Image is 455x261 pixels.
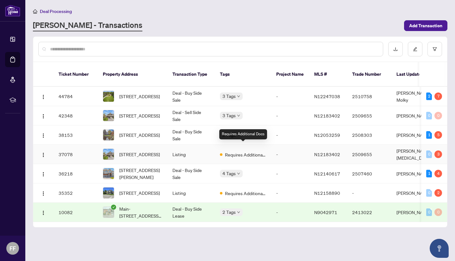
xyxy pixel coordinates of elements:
span: FF [9,244,16,253]
span: down [237,114,240,117]
td: [PERSON_NAME] [391,106,439,125]
button: Open asap [430,239,449,258]
span: N12183402 [314,113,340,118]
td: Deal - Buy Side Sale [167,125,215,145]
td: - [271,203,309,222]
td: - [271,183,309,203]
th: MLS # [309,62,347,87]
span: down [237,211,240,214]
th: Tags [215,62,271,87]
td: 10082 [53,203,98,222]
td: Deal - Buy Side Sale [167,164,215,183]
span: [STREET_ADDRESS] [119,131,160,138]
span: edit [413,47,417,51]
span: 3 Tags [222,92,236,100]
td: 44784 [53,87,98,106]
span: Main-[STREET_ADDRESS][PERSON_NAME][PERSON_NAME][PERSON_NAME] [119,205,162,219]
img: thumbnail-img [103,188,114,198]
span: N12247038 [314,93,340,99]
span: 2 Tags [222,208,236,216]
th: Last Updated By [391,62,439,87]
th: Ticket Number [53,62,98,87]
td: [PERSON_NAME] [391,164,439,183]
button: Logo [38,149,48,159]
div: Requires Additional Docs [219,129,267,139]
td: - [347,183,391,203]
span: [STREET_ADDRESS] [119,93,160,100]
div: 0 [426,112,432,119]
th: Project Name [271,62,309,87]
img: thumbnail-img [103,207,114,218]
td: 2509655 [347,106,391,125]
td: 2509655 [347,145,391,164]
th: Property Address [98,62,167,87]
td: 2510758 [347,87,391,106]
div: 0 [434,208,442,216]
span: download [393,47,398,51]
td: 2508303 [347,125,391,145]
td: 38153 [53,125,98,145]
td: [PERSON_NAME]-Molky [391,87,439,106]
td: Listing [167,145,215,164]
div: 0 [426,189,432,197]
button: Logo [38,111,48,121]
img: thumbnail-img [103,149,114,160]
td: 36218 [53,164,98,183]
td: [PERSON_NAME] [391,203,439,222]
div: 1 [426,131,432,139]
span: [STREET_ADDRESS] [119,112,160,119]
span: N9042971 [314,209,337,215]
td: [PERSON_NAME] [391,183,439,203]
button: Logo [38,130,48,140]
td: - [271,125,309,145]
span: down [237,95,240,98]
span: Requires Additional Docs [225,151,266,158]
img: Logo [41,94,46,99]
span: N12158890 [314,190,340,196]
img: thumbnail-img [103,110,114,121]
button: Logo [38,91,48,101]
button: Logo [38,169,48,179]
div: 2 [426,92,432,100]
td: 37078 [53,145,98,164]
span: Add Transaction [409,21,442,31]
td: - [271,106,309,125]
td: Deal - Buy Side Lease [167,203,215,222]
th: Transaction Type [167,62,215,87]
td: - [271,87,309,106]
img: Logo [41,133,46,138]
img: thumbnail-img [103,91,114,102]
td: 35352 [53,183,98,203]
span: 4 Tags [222,170,236,177]
button: edit [408,42,422,56]
div: 0 [434,112,442,119]
span: [STREET_ADDRESS] [119,151,160,158]
button: filter [427,42,442,56]
td: - [271,145,309,164]
td: Listing [167,183,215,203]
span: N12140617 [314,171,340,176]
span: 3 Tags [222,112,236,119]
button: Add Transaction [404,20,447,31]
div: 7 [434,92,442,100]
span: N12183402 [314,151,340,157]
div: 4 [434,170,442,177]
span: N12053259 [314,132,340,138]
div: 1 [426,170,432,177]
img: Logo [41,114,46,119]
a: [PERSON_NAME] - Transactions [33,20,142,31]
div: 5 [434,131,442,139]
td: Deal - Sell Side Sale [167,106,215,125]
button: Logo [38,188,48,198]
td: 2507460 [347,164,391,183]
button: Logo [38,207,48,217]
th: Trade Number [347,62,391,87]
div: 0 [426,208,432,216]
span: Deal Processing [40,9,72,14]
span: filter [433,47,437,51]
img: Logo [41,172,46,177]
span: Requires Additional Docs [225,190,266,197]
img: thumbnail-img [103,168,114,179]
span: [STREET_ADDRESS][PERSON_NAME] [119,167,162,181]
img: Logo [41,191,46,196]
